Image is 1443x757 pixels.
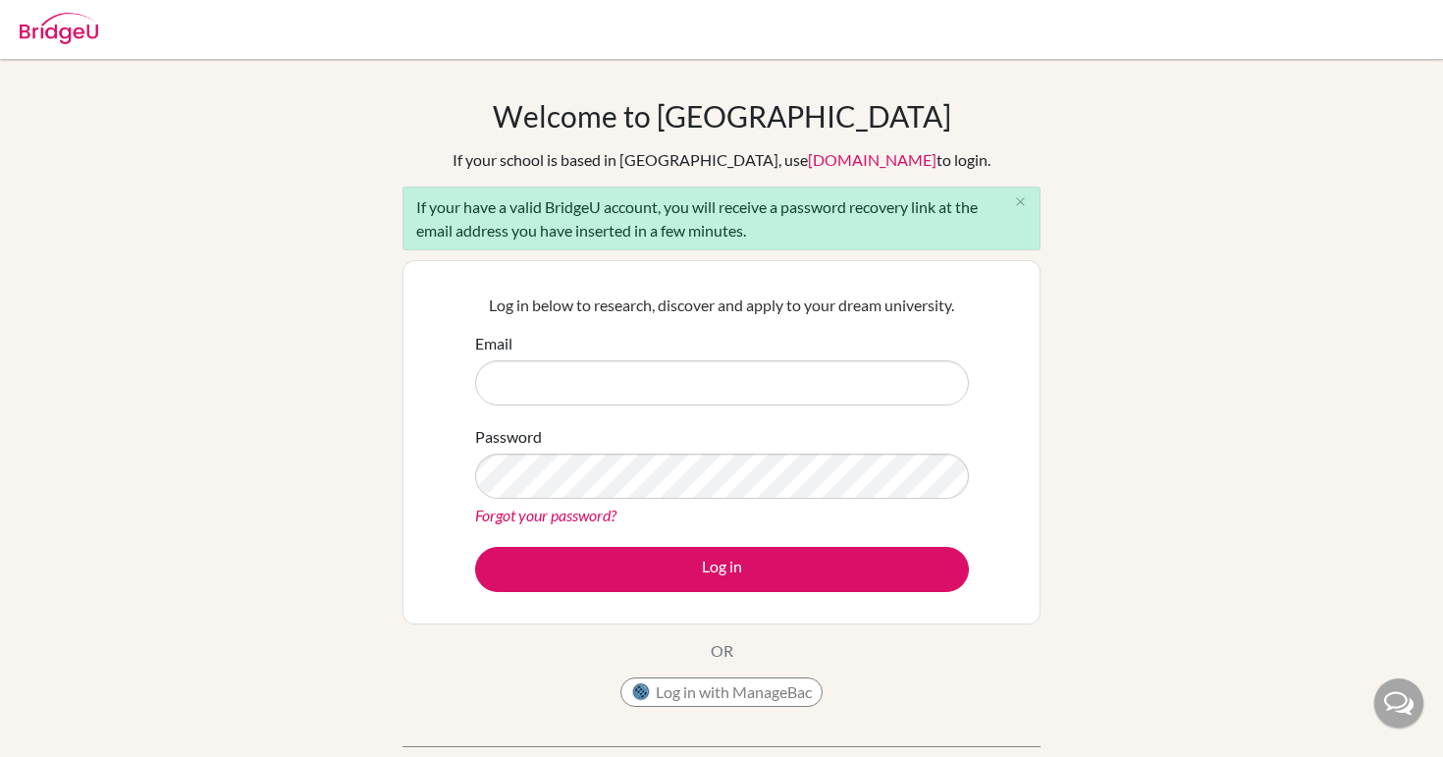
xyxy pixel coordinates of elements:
[475,294,969,317] p: Log in below to research, discover and apply to your dream university.
[620,677,823,707] button: Log in with ManageBac
[475,506,616,524] a: Forgot your password?
[493,98,951,134] h1: Welcome to [GEOGRAPHIC_DATA]
[475,425,542,449] label: Password
[1000,188,1040,217] button: Close
[808,150,936,169] a: [DOMAIN_NAME]
[402,187,1041,250] div: If your have a valid BridgeU account, you will receive a password recovery link at the email addr...
[475,332,512,355] label: Email
[20,13,98,44] img: Bridge-U
[475,547,969,592] button: Log in
[711,639,733,663] p: OR
[453,148,990,172] div: If your school is based in [GEOGRAPHIC_DATA], use to login.
[1013,194,1028,209] i: close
